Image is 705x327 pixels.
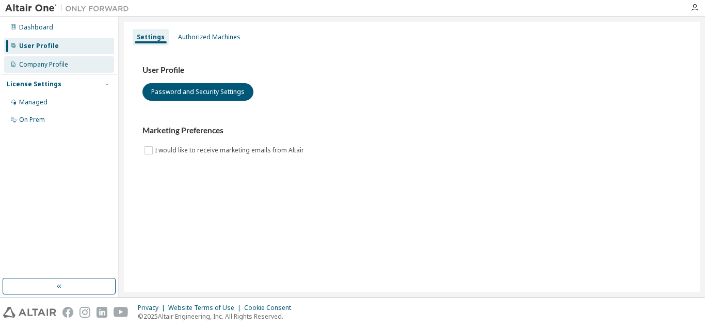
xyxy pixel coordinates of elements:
div: Dashboard [19,23,53,32]
img: youtube.svg [114,307,129,318]
button: Password and Security Settings [142,83,253,101]
h3: User Profile [142,65,681,75]
div: Authorized Machines [178,33,241,41]
img: Altair One [5,3,134,13]
img: linkedin.svg [97,307,107,318]
div: Privacy [138,304,168,312]
img: facebook.svg [62,307,73,318]
p: © 2025 Altair Engineering, Inc. All Rights Reserved. [138,312,297,321]
label: I would like to receive marketing emails from Altair [155,144,306,157]
div: Managed [19,98,47,106]
div: Cookie Consent [244,304,297,312]
div: Settings [137,33,165,41]
div: User Profile [19,42,59,50]
div: On Prem [19,116,45,124]
div: Website Terms of Use [168,304,244,312]
img: altair_logo.svg [3,307,56,318]
div: Company Profile [19,60,68,69]
h3: Marketing Preferences [142,126,681,136]
img: instagram.svg [79,307,90,318]
div: License Settings [7,80,61,88]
